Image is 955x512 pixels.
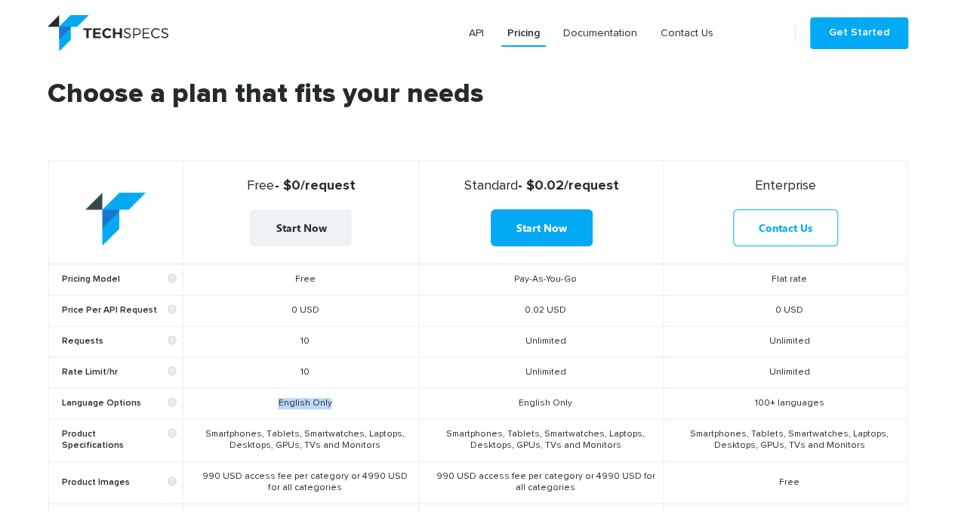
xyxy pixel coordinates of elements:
td: 990 USD access fee per category or 4990 USD for all categories [183,461,419,504]
td: English Only [183,388,419,419]
strong: - $0/request [189,177,412,194]
td: Unlimited [419,357,664,388]
td: Free [183,264,419,296]
a: Pricing [501,20,546,47]
img: table-logo.png [85,193,146,246]
b: Price Per API Request [62,305,177,316]
b: Rate Limit/hr [62,367,177,378]
span: Enterprise [755,179,816,193]
td: Unlimited [664,326,907,357]
a: Get Started [810,17,908,49]
td: 0 USD [183,295,419,326]
td: 10 [183,357,419,388]
td: Unlimited [664,357,907,388]
img: logo [48,15,168,51]
b: Language Options [62,398,177,409]
a: API [463,20,490,47]
td: Unlimited [419,326,664,357]
td: Flat rate [664,264,907,296]
td: 0.02 USD [419,295,664,326]
td: Smartphones, Tablets, Smartwatches, Laptops, Desktops, GPUs, TVs and Monitors [183,419,419,461]
span: Free [247,179,274,193]
td: 100+ languages [664,388,907,419]
a: Contact Us [733,209,838,246]
a: Contact Us [655,20,719,47]
td: 990 USD access fee per category or 4990 USD for all categories [419,461,664,504]
a: Start Now [491,209,593,246]
span: Standard [464,179,518,193]
td: 0 USD [664,295,907,326]
strong: - $0.02/request [426,177,657,194]
b: Pricing Model [62,274,177,285]
td: Smartphones, Tablets, Smartwatches, Laptops, Desktops, GPUs, TVs and Monitors [664,419,907,461]
a: Documentation [557,20,643,47]
a: Start Now [250,209,352,246]
b: Requests [62,336,177,347]
b: Product Images [62,477,177,489]
h2: Choose a plan that fits your needs [48,81,908,159]
td: 10 [183,326,419,357]
td: Smartphones, Tablets, Smartwatches, Laptops, Desktops, GPUs, TVs and Monitors [419,419,664,461]
td: Free [664,461,907,504]
td: Pay-As-You-Go [419,264,664,296]
td: English Only [419,388,664,419]
b: Product Specifications [62,429,177,452]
